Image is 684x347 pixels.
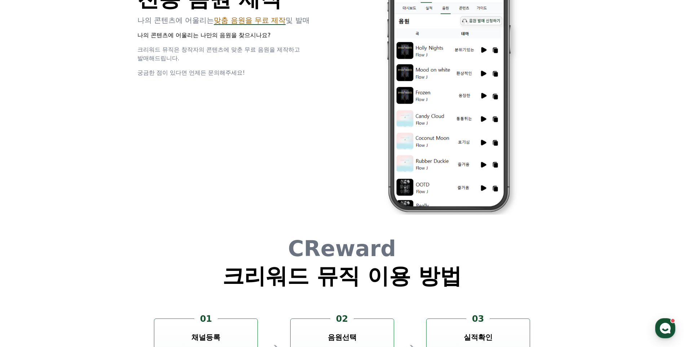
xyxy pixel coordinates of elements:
[111,240,120,245] span: 설정
[48,229,93,247] a: 대화
[66,240,75,246] span: 대화
[137,69,245,76] span: 궁금한 점이 있다면 언제든 문의해주세요!
[191,332,220,342] h3: 채널등록
[2,229,48,247] a: 홈
[137,31,334,40] p: 나의 콘텐츠에 어울리는 나만의 음원을 찾으시나요?
[93,229,138,247] a: 설정
[194,313,218,325] div: 01
[466,313,490,325] div: 03
[23,240,27,245] span: 홈
[330,313,354,325] div: 02
[222,238,462,259] h1: CReward
[222,265,462,287] h1: 크리워드 뮤직 이용 방법
[137,15,334,25] p: 나의 콘텐츠에 어울리는 및 발매
[464,332,493,342] h3: 실적확인
[137,46,300,62] span: 크리워드 뮤직은 창작자의 콘텐츠에 맞춘 무료 음원을 제작하고 발매해드립니다.
[328,332,357,342] h3: 음원선택
[214,16,286,25] span: 맞춤 음원을 무료 제작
